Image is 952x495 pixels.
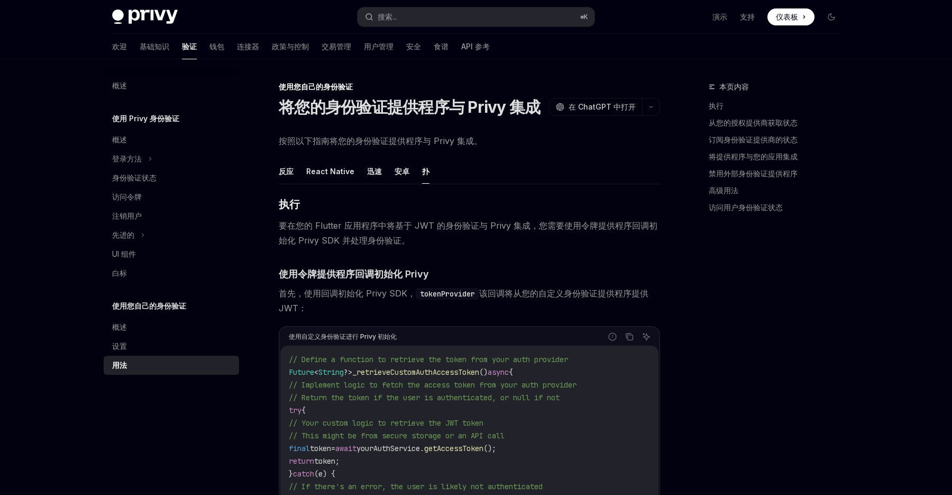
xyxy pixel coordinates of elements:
font: 登录方法 [112,154,142,163]
span: getAccessToken [424,444,483,453]
font: 订阅身份验证提供商的状态 [709,135,798,144]
font: 用户管理 [364,42,393,51]
span: async [488,367,509,377]
font: 交易管理 [322,42,351,51]
button: 在 ChatGPT 中打开 [549,98,642,116]
font: 按照以下指南将您的身份验证提供程序与 Privy 集成。 [279,136,482,146]
font: 支持 [740,12,755,21]
a: 身份验证状态 [104,168,239,187]
span: ?> [344,367,352,377]
a: 安全 [406,34,421,59]
font: 演示 [712,12,727,21]
button: 安卓 [395,159,409,184]
font: 验证 [182,42,197,51]
span: Future [289,367,314,377]
button: 搜索...⌘K [358,7,594,26]
a: API 参考 [461,34,490,59]
font: 要在您的 Flutter 应用程序中将基于 JWT 的身份验证与 Privy 集成，您需要使用令牌提供程序回调初始化 Privy SDK 并处理身份验证。 [279,220,657,246]
font: 首先，使用回调初始化 Privy SDK， [279,288,416,299]
font: 用法 [112,361,127,370]
font: API 参考 [461,42,490,51]
font: 概述 [112,322,127,331]
a: 设置 [104,337,239,356]
span: token [310,444,331,453]
span: // Define a function to retrieve the token from your auth provider [289,355,568,364]
font: 反应 [279,167,294,176]
a: 执行 [709,97,848,114]
a: 将提供程序与您的应用集成 [709,148,848,165]
span: _retrieveCustomAuthAccessToken [352,367,479,377]
font: 使用自定义身份验证进行 Privy 初始化 [289,332,397,340]
font: 身份验证状态 [112,173,157,182]
a: 访问令牌 [104,187,239,206]
a: 访问用户身份验证状态 [709,199,848,216]
a: 用户管理 [364,34,393,59]
span: // Return the token if the user is authenticated, or null if not [289,393,560,402]
a: 订阅身份验证提供商的状态 [709,131,848,148]
font: 本页内容 [719,82,749,91]
a: 连接器 [237,34,259,59]
span: try [289,406,301,415]
a: 基础知识 [140,34,169,59]
button: 登录方法 [104,149,239,168]
font: 欢迎 [112,42,127,51]
font: 钱包 [209,42,224,51]
a: 概述 [104,130,239,149]
span: = [331,444,335,453]
span: yourAuthService. [356,444,424,453]
button: 反应 [279,159,294,184]
a: 用法 [104,356,239,375]
font: 执行 [709,101,724,110]
font: 使用您自己的身份验证 [112,301,186,310]
font: 概述 [112,135,127,144]
font: 概述 [112,81,127,90]
span: { [301,406,306,415]
span: < [314,367,318,377]
a: 演示 [712,12,727,22]
font: UI 组件 [112,249,136,258]
font: 访问用户身份验证状态 [709,203,783,212]
a: UI 组件 [104,245,239,264]
a: 仪表板 [767,8,814,25]
button: 迅速 [367,159,382,184]
font: 使用令牌提供程序回调初始化 Privy [279,268,429,280]
code: tokenProvider [416,288,479,300]
a: 支持 [740,12,755,22]
a: 验证 [182,34,197,59]
font: React Native [306,167,354,176]
span: // Implement logic to fetch the access token from your auth provider [289,380,576,390]
font: 迅速 [367,167,382,176]
img: 深色标志 [112,10,178,24]
font: 执行 [279,198,299,211]
button: 询问人工智能 [639,330,653,344]
font: 在 ChatGPT 中打开 [569,102,636,111]
font: 安全 [406,42,421,51]
button: React Native [306,159,354,184]
font: 食谱 [434,42,448,51]
font: 将您的身份验证提供程序与 Privy 集成 [279,97,540,116]
a: 概述 [104,318,239,337]
font: K [583,13,588,21]
a: 白标 [104,264,239,283]
font: 先进的 [112,230,134,239]
font: 搜索... [378,12,397,21]
button: 扑 [422,159,429,184]
font: 使用 Privy 身份验证 [112,114,179,123]
a: 政策与控制 [272,34,309,59]
font: 访问令牌 [112,192,142,201]
span: (); [483,444,496,453]
button: 复制代码块中的内容 [623,330,636,344]
span: { [509,367,513,377]
a: 从您的授权提供商获取状态 [709,114,848,131]
font: 政策与控制 [272,42,309,51]
font: 扑 [422,167,429,176]
span: () [479,367,488,377]
span: // This might be from secure storage or an API call [289,431,505,440]
a: 禁用外部身份验证提供程序 [709,165,848,182]
span: String [318,367,344,377]
button: 报告错误代码 [606,330,619,344]
a: 概述 [104,76,239,95]
font: 仪表板 [776,12,798,21]
font: 白标 [112,268,127,277]
font: 安卓 [395,167,409,176]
